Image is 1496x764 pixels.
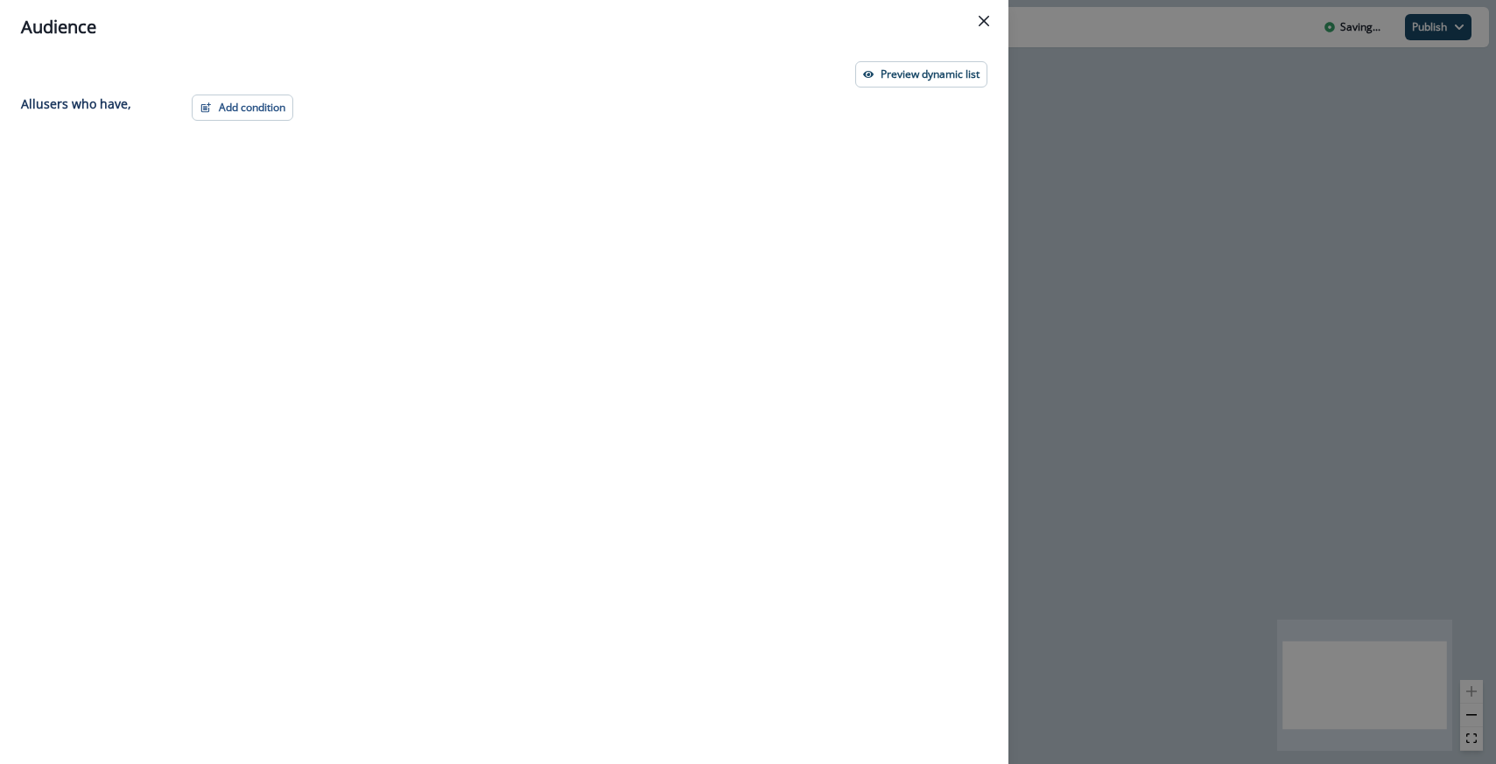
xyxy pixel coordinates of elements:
button: Preview dynamic list [855,61,987,88]
button: Add condition [192,95,293,121]
p: Preview dynamic list [881,68,980,81]
p: All user s who have, [21,95,131,113]
div: Audience [21,14,987,40]
button: Close [970,7,998,35]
